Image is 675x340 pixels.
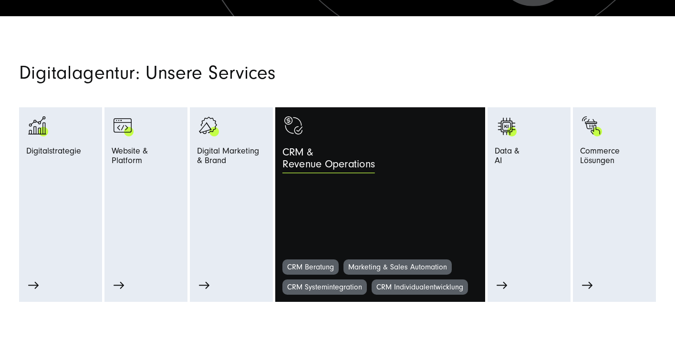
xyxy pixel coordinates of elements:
[26,146,81,160] span: Digitalstrategie
[282,114,306,138] img: monetization-approve-business-products_white
[197,146,259,170] span: Digital Marketing & Brand
[282,146,375,175] span: CRM & Revenue Operations
[495,146,519,170] span: Data & AI
[19,64,472,82] h2: Digitalagentur: Unsere Services
[580,114,649,259] a: Bild eines Fingers, der auf einen schwarzen Einkaufswagen mit grünen Akzenten klickt: Digitalagen...
[343,259,452,275] a: Marketing & Sales Automation
[197,114,266,239] a: advertising-megaphone-business-products_black advertising-megaphone-business-products_white Digit...
[112,114,180,259] a: Browser Symbol als Zeichen für Web Development - Digitalagentur SUNZINET programming-browser-prog...
[372,279,468,295] a: CRM Individualentwicklung
[282,259,339,275] a: CRM Beratung
[112,146,180,170] span: Website & Platform
[282,279,367,295] a: CRM Systemintegration
[282,114,478,259] a: Symbol mit einem Haken und einem Dollarzeichen. monetization-approve-business-products_white CRM ...
[26,114,95,259] a: analytics-graph-bar-business analytics-graph-bar-business_white Digitalstrategie
[580,146,649,170] span: Commerce Lösungen
[495,114,563,239] a: KI KI Data &AI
